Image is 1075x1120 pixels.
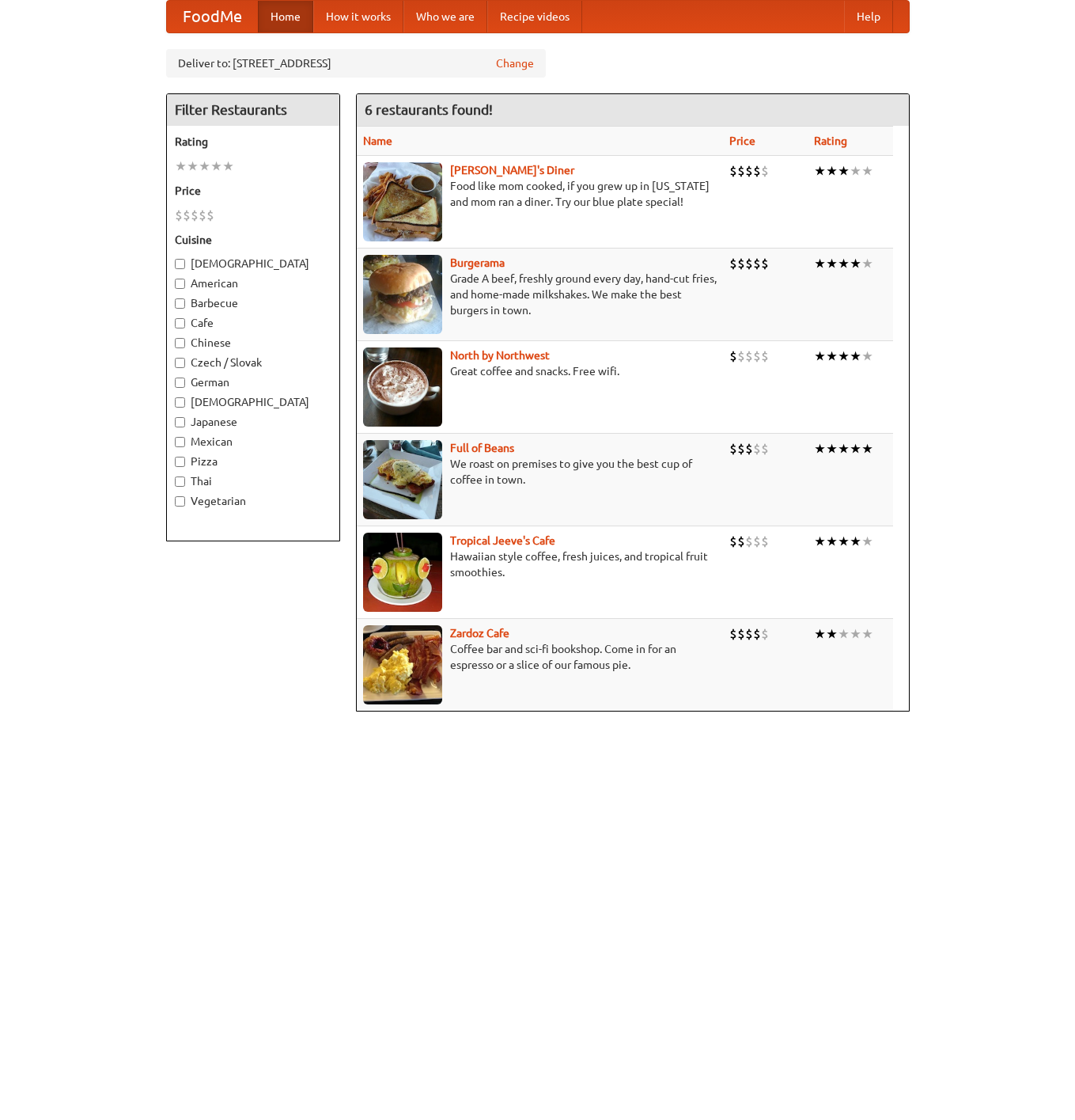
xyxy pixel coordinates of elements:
[814,347,826,365] li: ★
[838,162,850,180] li: ★
[737,347,745,365] li: $
[183,207,191,224] li: $
[861,533,873,550] li: ★
[363,135,392,147] a: Name
[175,158,187,175] li: ★
[167,1,258,32] a: FoodMe
[861,347,873,365] li: ★
[761,255,769,272] li: $
[363,255,442,334] img: burgerama.jpg
[850,255,861,272] li: ★
[814,440,826,457] li: ★
[363,456,717,488] p: We roast on premises to give you the best cup of coffee in town.
[861,625,873,643] li: ★
[175,473,331,489] label: Thai
[745,347,753,365] li: $
[838,625,850,643] li: ★
[737,162,745,180] li: $
[363,549,717,580] p: Hawaiian style coffee, fresh juices, and tropical fruit smoothies.
[175,457,185,467] input: Pizza
[166,49,546,78] div: Deliver to: [STREET_ADDRESS]
[191,207,199,224] li: $
[729,162,737,180] li: $
[861,162,873,180] li: ★
[753,440,761,457] li: $
[729,347,737,365] li: $
[838,440,850,457] li: ★
[753,255,761,272] li: $
[450,442,514,454] b: Full of Beans
[210,158,222,175] li: ★
[363,178,717,210] p: Food like mom cooked, if you grew up in [US_STATE] and mom ran a diner. Try our blue plate special!
[737,533,745,550] li: $
[745,533,753,550] li: $
[745,440,753,457] li: $
[487,1,582,32] a: Recipe videos
[175,275,331,291] label: American
[199,158,210,175] li: ★
[363,162,442,241] img: sallys.jpg
[450,164,574,177] a: [PERSON_NAME]'s Diner
[850,533,861,550] li: ★
[450,256,505,269] a: Burgerama
[753,162,761,180] li: $
[826,347,838,365] li: ★
[363,625,442,704] img: zardoz.jpg
[814,625,826,643] li: ★
[814,533,826,550] li: ★
[729,533,737,550] li: $
[222,158,234,175] li: ★
[175,355,331,370] label: Czech / Slovak
[450,627,509,640] a: Zardoz Cafe
[199,207,206,224] li: $
[850,440,861,457] li: ★
[175,279,185,289] input: American
[761,440,769,457] li: $
[450,349,550,362] a: North by Northwest
[737,625,745,643] li: $
[761,347,769,365] li: $
[814,135,847,147] a: Rating
[175,207,183,224] li: $
[206,207,214,224] li: $
[729,440,737,457] li: $
[175,256,331,271] label: [DEMOGRAPHIC_DATA]
[175,374,331,390] label: German
[363,440,442,519] img: beans.jpg
[363,641,717,673] p: Coffee bar and sci-fi bookshop. Come in for an espresso or a slice of our famous pie.
[450,534,555,547] a: Tropical Jeeve's Cafe
[844,1,893,32] a: Help
[363,347,442,427] img: north.jpg
[753,625,761,643] li: $
[175,298,185,309] input: Barbecue
[753,347,761,365] li: $
[403,1,487,32] a: Who we are
[175,434,331,450] label: Mexican
[175,335,331,351] label: Chinese
[737,440,745,457] li: $
[258,1,313,32] a: Home
[826,162,838,180] li: ★
[838,533,850,550] li: ★
[175,476,185,487] input: Thai
[313,1,403,32] a: How it works
[175,378,185,388] input: German
[850,625,861,643] li: ★
[187,158,199,175] li: ★
[826,255,838,272] li: ★
[729,625,737,643] li: $
[363,363,717,379] p: Great coffee and snacks. Free wifi.
[175,417,185,427] input: Japanese
[850,347,861,365] li: ★
[175,183,331,199] h5: Price
[175,358,185,368] input: Czech / Slovak
[175,232,331,248] h5: Cuisine
[826,533,838,550] li: ★
[167,94,339,126] h4: Filter Restaurants
[737,255,745,272] li: $
[753,533,761,550] li: $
